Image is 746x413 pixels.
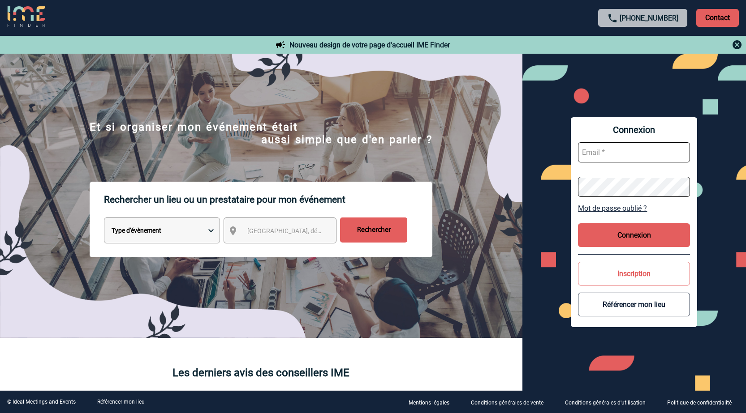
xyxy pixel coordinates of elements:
div: © Ideal Meetings and Events [7,399,76,405]
a: Conditions générales d'utilisation [558,398,660,406]
a: Politique de confidentialité [660,398,746,406]
p: Conditions générales d'utilisation [565,400,646,406]
input: Email * [578,142,690,162]
p: Politique de confidentialité [667,400,732,406]
input: Rechercher [340,217,407,243]
img: call-24-px.png [607,13,618,24]
p: Mentions légales [409,400,449,406]
span: [GEOGRAPHIC_DATA], département, région... [247,227,372,234]
button: Référencer mon lieu [578,293,690,316]
button: Inscription [578,262,690,285]
span: Connexion [578,124,690,135]
p: Rechercher un lieu ou un prestataire pour mon événement [104,182,432,217]
a: Mentions légales [401,398,464,406]
p: Contact [696,9,739,27]
a: Conditions générales de vente [464,398,558,406]
p: Conditions générales de vente [471,400,543,406]
a: Mot de passe oublié ? [578,204,690,213]
a: Référencer mon lieu [97,399,145,405]
button: Connexion [578,223,690,247]
a: [PHONE_NUMBER] [620,14,678,22]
